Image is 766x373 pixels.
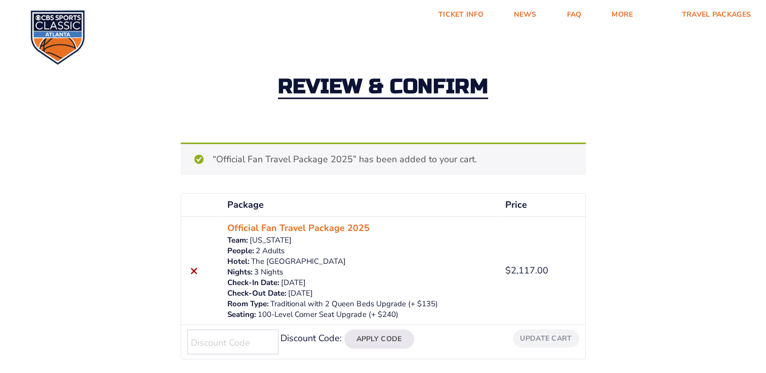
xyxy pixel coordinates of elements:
[227,288,287,299] dt: Check-Out Date:
[227,267,253,277] dt: Nights:
[499,194,585,216] th: Price
[227,256,250,267] dt: Hotel:
[227,277,494,288] p: [DATE]
[181,143,586,175] div: “Official Fan Travel Package 2025” has been added to your cart.
[227,235,248,246] dt: Team:
[344,330,414,349] button: Apply Code
[227,309,494,320] p: 100-Level Corner Seat Upgrade (+ $240)
[187,264,201,277] a: Remove this item
[227,309,256,320] dt: Seating:
[278,76,489,99] h2: Review & Confirm
[227,256,494,267] p: The [GEOGRAPHIC_DATA]
[280,332,342,344] label: Discount Code:
[513,330,579,347] button: Update cart
[505,264,511,276] span: $
[227,221,370,235] a: Official Fan Travel Package 2025
[227,235,494,246] p: [US_STATE]
[187,330,278,354] input: Discount Code
[227,277,279,288] dt: Check-In Date:
[30,10,85,65] img: CBS Sports Classic
[227,267,494,277] p: 3 Nights
[227,299,494,309] p: Traditional with 2 Queen Beds Upgrade (+ $135)
[505,264,548,276] bdi: 2,117.00
[221,194,500,216] th: Package
[227,299,269,309] dt: Room Type:
[227,246,254,256] dt: People:
[227,246,494,256] p: 2 Adults
[227,288,494,299] p: [DATE]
